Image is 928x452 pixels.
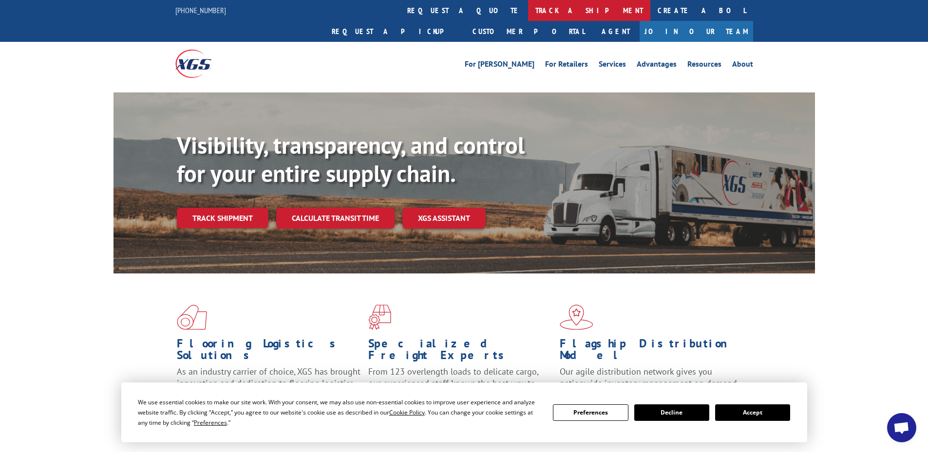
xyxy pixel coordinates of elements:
[138,397,541,428] div: We use essential cookies to make our site work. With your consent, we may also use non-essential ...
[194,418,227,427] span: Preferences
[560,338,744,366] h1: Flagship Distribution Model
[368,366,552,409] p: From 123 overlength loads to delicate cargo, our experienced staff knows the best way to move you...
[324,21,465,42] a: Request a pickup
[545,60,588,71] a: For Retailers
[687,60,721,71] a: Resources
[637,60,677,71] a: Advantages
[560,305,593,330] img: xgs-icon-flagship-distribution-model-red
[553,404,628,421] button: Preferences
[640,21,753,42] a: Join Our Team
[560,366,739,389] span: Our agile distribution network gives you nationwide inventory management on demand.
[276,208,395,229] a: Calculate transit time
[177,366,360,400] span: As an industry carrier of choice, XGS has brought innovation and dedication to flooring logistics...
[368,338,552,366] h1: Specialized Freight Experts
[599,60,626,71] a: Services
[715,404,790,421] button: Accept
[634,404,709,421] button: Decline
[732,60,753,71] a: About
[175,5,226,15] a: [PHONE_NUMBER]
[177,130,525,188] b: Visibility, transparency, and control for your entire supply chain.
[368,305,391,330] img: xgs-icon-focused-on-flooring-red
[592,21,640,42] a: Agent
[177,305,207,330] img: xgs-icon-total-supply-chain-intelligence-red
[465,60,534,71] a: For [PERSON_NAME]
[389,408,425,416] span: Cookie Policy
[887,413,916,442] a: Open chat
[121,382,807,442] div: Cookie Consent Prompt
[177,338,361,366] h1: Flooring Logistics Solutions
[402,208,486,229] a: XGS ASSISTANT
[177,208,268,228] a: Track shipment
[465,21,592,42] a: Customer Portal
